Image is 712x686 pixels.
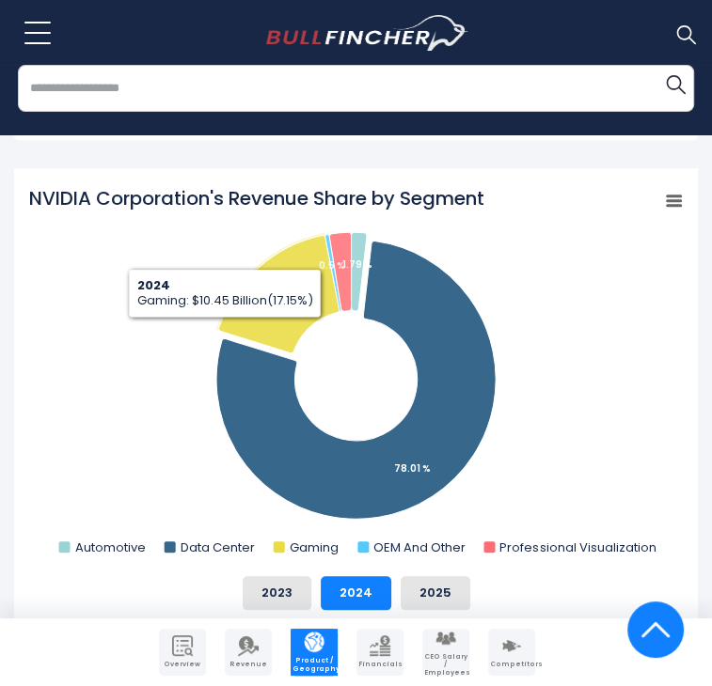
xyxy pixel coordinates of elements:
text: Professional Visualization [499,538,656,556]
button: 2023 [243,576,311,610]
tspan: NVIDIA Corporation's Revenue Share by Segment [29,185,484,211]
img: bullfincher logo [266,15,468,51]
text: Automotive [75,538,146,556]
span: Product / Geography [293,657,336,673]
a: Company Competitors [488,629,535,676]
span: Revenue [227,661,270,668]
tspan: 78.01 % [394,461,431,476]
tspan: 17.15 % [260,286,293,300]
tspan: 1.79 % [342,257,372,272]
span: CEO Salary / Employees [424,653,467,677]
text: OEM And Other [373,538,466,556]
text: Gaming [290,538,339,556]
a: Company Product/Geography [291,629,338,676]
a: Company Financials [356,629,403,676]
button: Search [657,65,694,102]
a: Go to homepage [266,15,468,51]
a: Company Overview [159,629,206,676]
a: Company Employees [422,629,469,676]
button: 2025 [401,576,470,610]
span: Financials [358,661,402,668]
a: Company Revenue [225,629,272,676]
button: 2024 [321,576,391,610]
text: Data Center [181,538,255,556]
span: Overview [161,661,204,668]
svg: NVIDIA Corporation's Revenue Share by Segment [28,185,684,561]
span: Competitors [490,661,533,668]
tspan: 0.5 % [319,258,345,273]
